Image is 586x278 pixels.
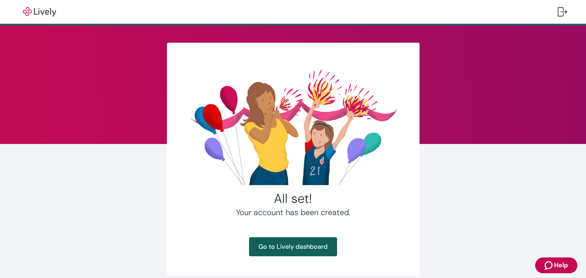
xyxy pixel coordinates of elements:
a: Go to Lively dashboard [249,237,337,256]
img: Lively [17,7,62,17]
svg: Zendesk support icon [545,261,554,270]
h4: Your account has been created. [186,206,401,218]
h2: All set! [186,191,401,206]
button: Zendesk support iconHelp [535,257,577,273]
span: Help [554,261,568,270]
button: Log out [551,2,573,21]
